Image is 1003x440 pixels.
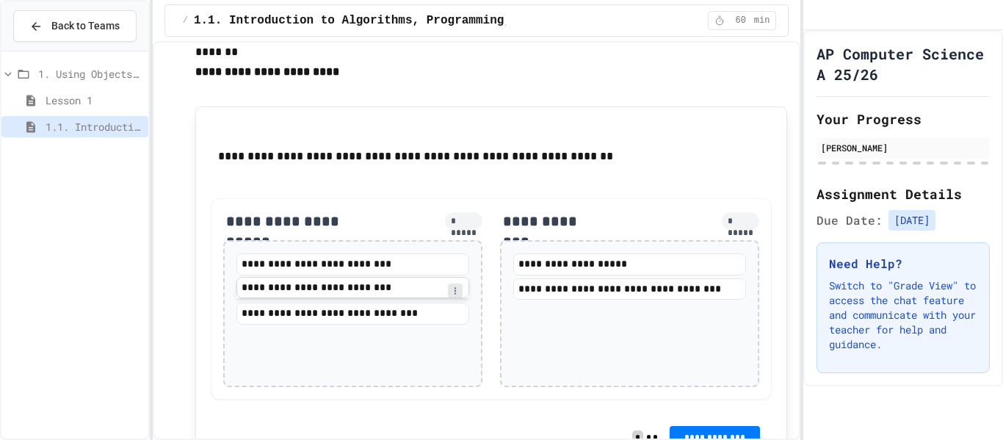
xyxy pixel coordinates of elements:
[729,15,753,26] span: 60
[821,141,985,154] div: [PERSON_NAME]
[183,15,188,26] span: /
[816,184,990,204] h2: Assignment Details
[816,43,990,84] h1: AP Computer Science A 25/26
[816,109,990,129] h2: Your Progress
[46,119,142,134] span: 1.1. Introduction to Algorithms, Programming, and Compilers
[816,212,883,229] span: Due Date:
[829,278,977,352] p: Switch to "Grade View" to access the chat feature and communicate with your teacher for help and ...
[13,10,137,42] button: Back to Teams
[194,12,610,29] span: 1.1. Introduction to Algorithms, Programming, and Compilers
[888,210,935,231] span: [DATE]
[46,93,142,108] span: Lesson 1
[829,255,977,273] h3: Need Help?
[38,66,142,82] span: 1. Using Objects and Methods
[754,15,770,26] span: min
[51,18,120,34] span: Back to Teams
